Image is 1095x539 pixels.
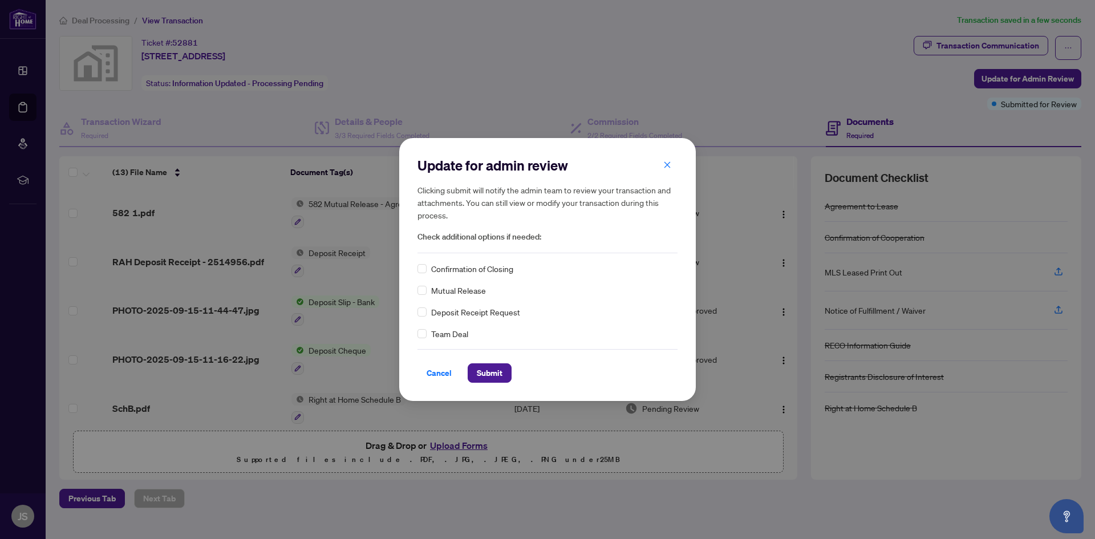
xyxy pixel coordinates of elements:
button: Open asap [1049,499,1084,533]
span: Cancel [427,364,452,382]
button: Submit [468,363,512,383]
h5: Clicking submit will notify the admin team to review your transaction and attachments. You can st... [417,184,678,221]
span: Mutual Release [431,284,486,297]
span: close [663,161,671,169]
span: Check additional options if needed: [417,230,678,244]
span: Team Deal [431,327,468,340]
span: Submit [477,364,502,382]
span: Confirmation of Closing [431,262,513,275]
span: Deposit Receipt Request [431,306,520,318]
button: Cancel [417,363,461,383]
h2: Update for admin review [417,156,678,175]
